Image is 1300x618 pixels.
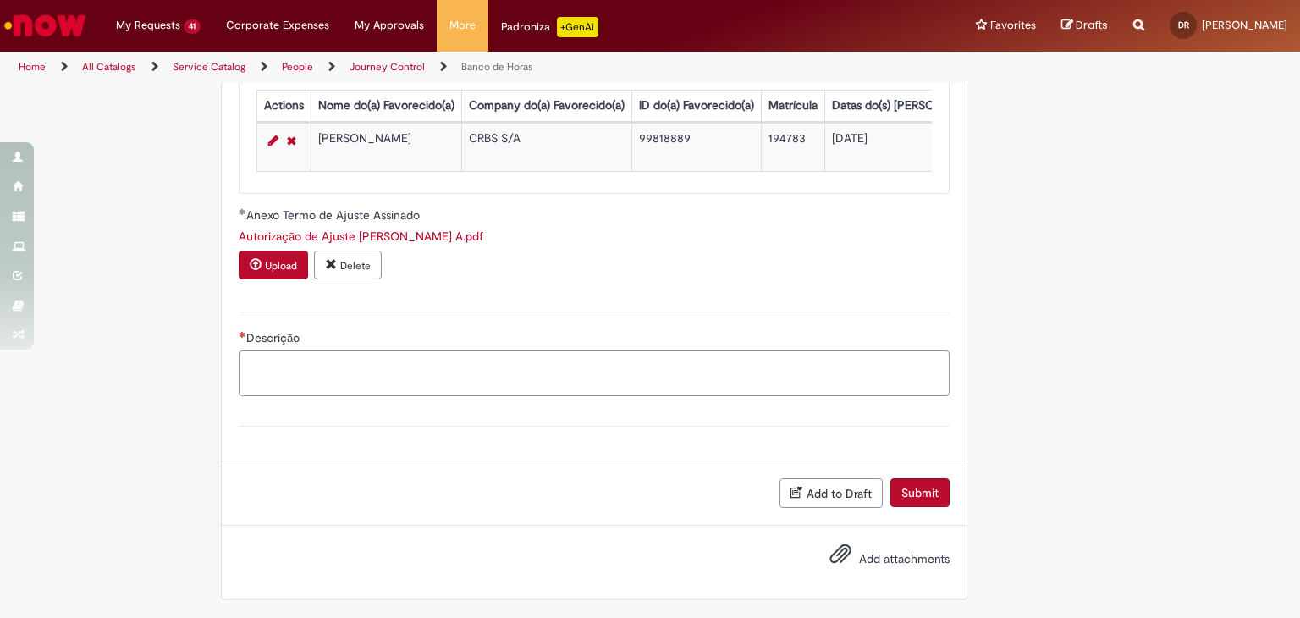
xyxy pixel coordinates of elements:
[761,123,824,171] td: 194783
[173,60,245,74] a: Service Catalog
[311,123,461,171] td: [PERSON_NAME]
[239,331,246,338] span: Required
[256,90,311,121] th: Actions
[779,478,883,508] button: Add to Draft
[116,17,180,34] span: My Requests
[19,60,46,74] a: Home
[265,259,297,273] small: Upload
[239,251,308,279] button: Upload Attachment for Anexo Termo de Ajuste Assinado Required
[355,17,424,34] span: My Approvals
[264,130,283,151] a: Edit Row 1
[239,229,483,244] a: Download Autorização de Ajuste de Ponto A.pdf
[2,8,89,42] img: ServiceNow
[1076,17,1108,33] span: Drafts
[1202,18,1287,32] span: [PERSON_NAME]
[13,52,854,83] ul: Page breadcrumbs
[890,478,950,507] button: Submit
[859,551,950,566] span: Add attachments
[461,123,631,171] td: CRBS S/A
[1061,18,1108,34] a: Drafts
[311,90,461,121] th: Nome do(a) Favorecido(a)
[314,251,382,279] button: Delete Attachment Autorização de Ajuste de Ponto A.pdf
[226,17,329,34] span: Corporate Expenses
[825,538,856,577] button: Add attachments
[246,330,303,345] span: Descrição
[557,17,598,37] p: +GenAi
[239,208,246,215] span: Required Filled
[184,19,201,34] span: 41
[824,123,1005,171] td: [DATE]
[283,130,300,151] a: Remove Row 1
[461,60,533,74] a: Banco de Horas
[282,60,313,74] a: People
[824,90,1005,121] th: Datas do(s) [PERSON_NAME](s)
[631,90,761,121] th: ID do(a) Favorecido(a)
[82,60,136,74] a: All Catalogs
[449,17,476,34] span: More
[246,207,423,223] span: Anexo Termo de Ajuste Assinado
[340,259,371,273] small: Delete
[631,123,761,171] td: 99818889
[761,90,824,121] th: Matrícula
[350,60,425,74] a: Journey Control
[990,17,1036,34] span: Favorites
[461,90,631,121] th: Company do(a) Favorecido(a)
[1178,19,1189,30] span: DR
[239,350,950,396] textarea: Descrição
[501,17,598,37] div: Padroniza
